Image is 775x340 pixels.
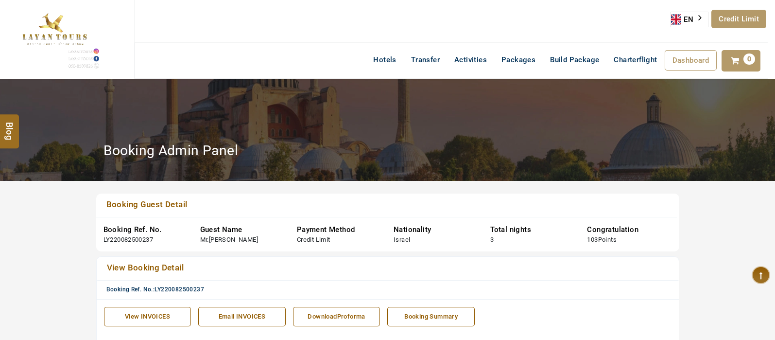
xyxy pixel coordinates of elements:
div: Credit Limit [297,235,330,245]
a: Build Package [543,50,606,70]
a: EN [671,12,708,27]
a: Email INVOICES [198,307,286,327]
span: Points [598,236,617,243]
span: View Booking Detail [107,263,184,272]
div: Nationality [394,225,476,235]
a: Charterflight [606,50,664,70]
div: 3 [490,235,494,245]
a: Booking Guest Detail [103,198,615,212]
span: 0 [743,54,755,65]
div: Booking Summary [393,312,469,322]
span: Dashboard [672,56,709,65]
span: Blog [3,122,16,130]
div: Congratulation [587,225,669,235]
div: View INVOICES [109,312,186,322]
aside: Language selected: English [671,12,708,27]
a: Booking Summary [387,307,475,327]
a: View INVOICES [104,307,191,327]
div: Payment Method [297,225,379,235]
a: Packages [494,50,543,70]
div: LY220082500237 [103,235,154,245]
h2: Booking Admin Panel [103,142,239,159]
div: Booking Ref. No. [103,225,186,235]
div: Mr.[PERSON_NAME] [200,235,258,245]
a: Transfer [404,50,447,70]
div: Guest Name [200,225,282,235]
img: The Royal Line Holidays [7,4,101,70]
span: 103 [587,236,598,243]
div: Total nights [490,225,572,235]
div: Language [671,12,708,27]
span: LY220082500237 [155,286,204,293]
a: 0 [722,50,760,72]
a: Credit Limit [711,10,766,28]
a: DownloadProforma [293,307,380,327]
span: Charterflight [614,55,657,64]
a: Activities [447,50,494,70]
a: Hotels [366,50,403,70]
div: Israel [394,235,410,245]
div: Booking Ref. No.: [106,286,676,294]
